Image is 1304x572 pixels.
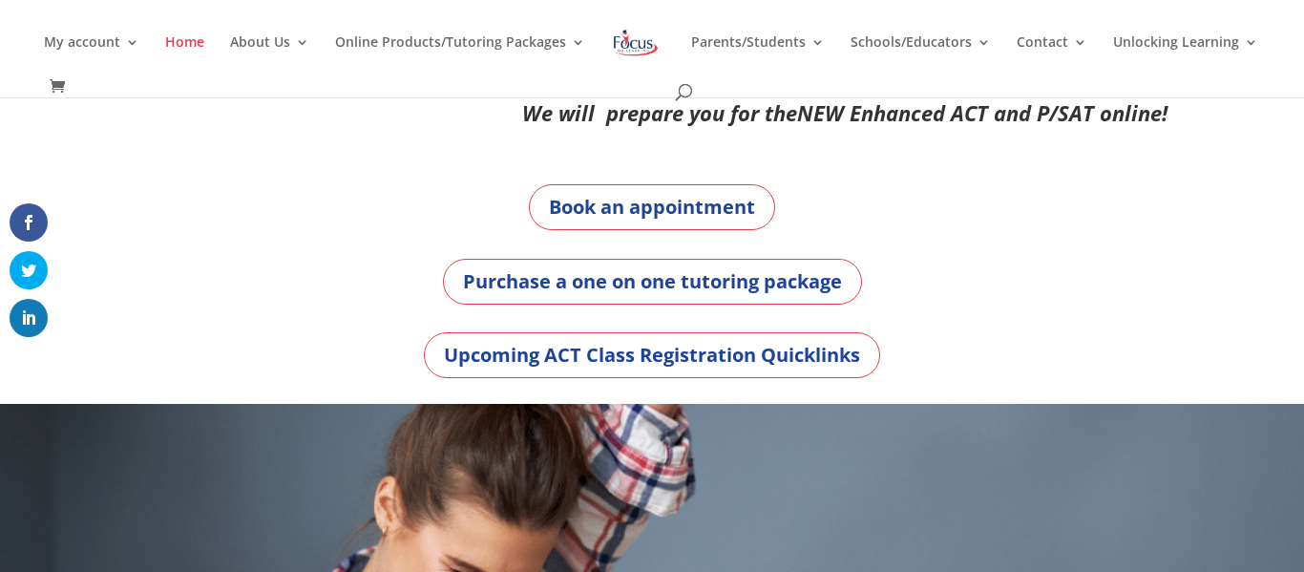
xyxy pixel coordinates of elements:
a: My account [44,35,139,80]
a: Online Products/Tutoring Packages [335,35,585,80]
a: About Us [230,35,309,80]
em: NEW Enhanced ACT and P/SAT online! [797,98,1167,127]
a: Purchase a one on one tutoring package [443,259,862,305]
a: Contact [1017,35,1087,80]
a: Parents/Students [691,35,825,80]
a: Book an appointment [529,184,775,230]
a: Unlocking Learning [1113,35,1258,80]
em: We will prepare you for the [522,98,797,127]
a: Home [165,35,204,80]
a: Upcoming ACT Class Registration Quicklinks [424,332,880,378]
img: Focus on Learning [611,26,661,60]
a: Schools/Educators [851,35,991,80]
